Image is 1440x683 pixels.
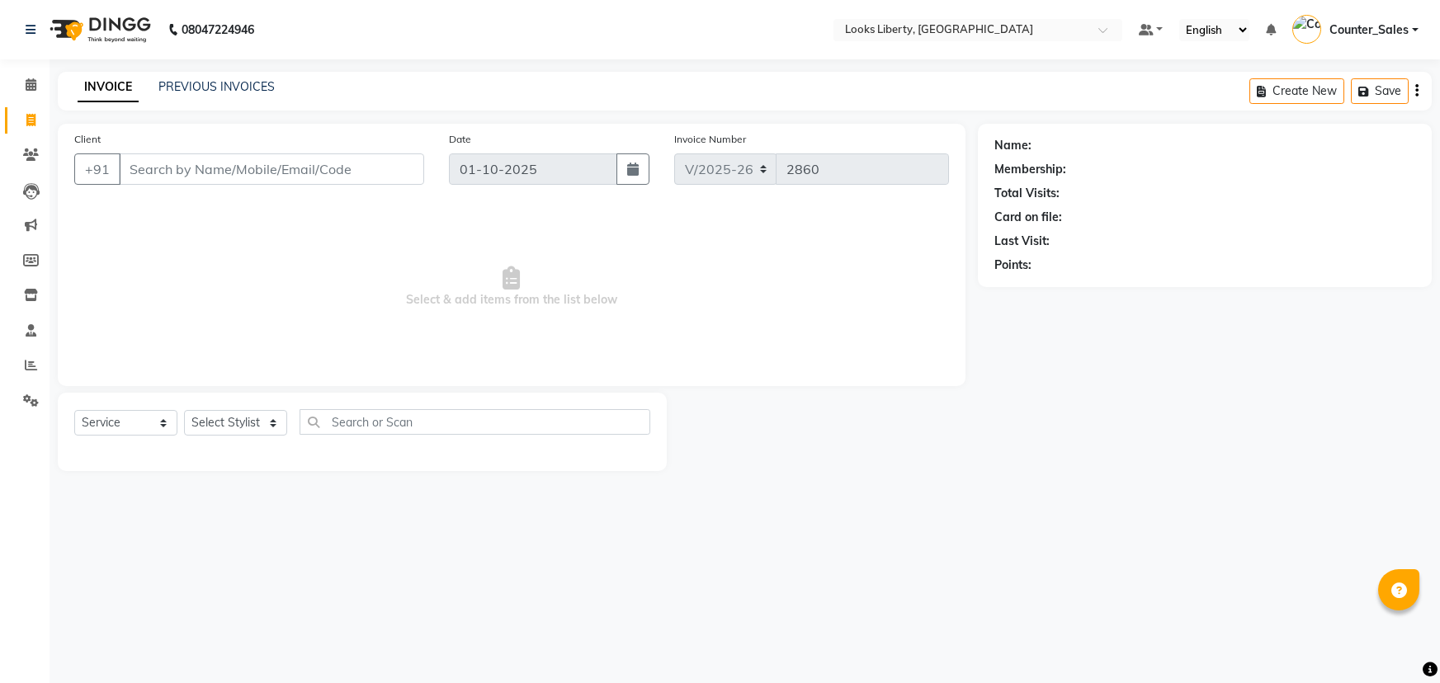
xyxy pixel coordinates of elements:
[42,7,155,53] img: logo
[994,209,1062,226] div: Card on file:
[994,161,1066,178] div: Membership:
[119,153,424,185] input: Search by Name/Mobile/Email/Code
[74,205,949,370] span: Select & add items from the list below
[1249,78,1344,104] button: Create New
[158,79,275,94] a: PREVIOUS INVOICES
[994,185,1060,202] div: Total Visits:
[300,409,650,435] input: Search or Scan
[74,132,101,147] label: Client
[74,153,120,185] button: +91
[182,7,254,53] b: 08047224946
[994,233,1050,250] div: Last Visit:
[1351,78,1409,104] button: Save
[78,73,139,102] a: INVOICE
[994,257,1032,274] div: Points:
[674,132,746,147] label: Invoice Number
[449,132,471,147] label: Date
[1371,617,1423,667] iframe: chat widget
[994,137,1032,154] div: Name:
[1329,21,1409,39] span: Counter_Sales
[1292,15,1321,44] img: Counter_Sales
